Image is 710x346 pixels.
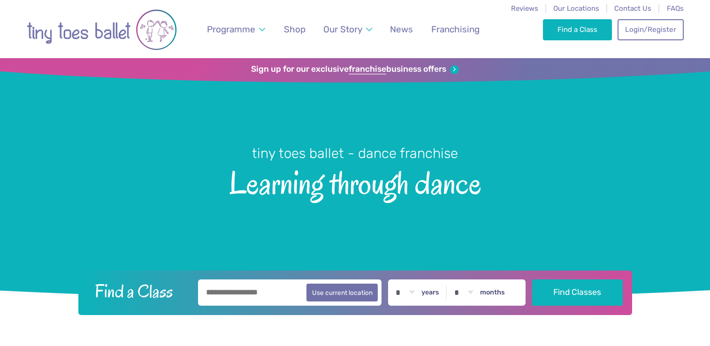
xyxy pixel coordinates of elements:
span: Learning through dance [16,163,694,201]
img: tiny toes ballet [27,6,177,53]
a: Our Story [319,18,376,40]
a: Franchising [427,18,484,40]
small: tiny toes ballet - dance franchise [252,145,458,161]
a: Reviews [511,4,538,13]
a: Our Locations [553,4,599,13]
strong: franchise [349,64,386,75]
a: Programme [202,18,269,40]
span: News [390,24,413,35]
a: Sign up for our exclusivefranchisebusiness offers [251,64,459,75]
span: Shop [284,24,305,35]
button: Find Classes [532,279,623,306]
label: months [480,288,505,297]
h2: Find a Class [87,279,191,303]
span: Programme [207,24,255,35]
a: Contact Us [614,4,651,13]
a: Login/Register [618,19,683,40]
a: Find a Class [543,19,612,40]
a: News [386,18,418,40]
label: years [421,288,439,297]
span: Our Story [323,24,362,35]
span: Franchising [431,24,480,35]
a: Shop [279,18,310,40]
a: FAQs [667,4,684,13]
button: Use current location [306,284,378,301]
